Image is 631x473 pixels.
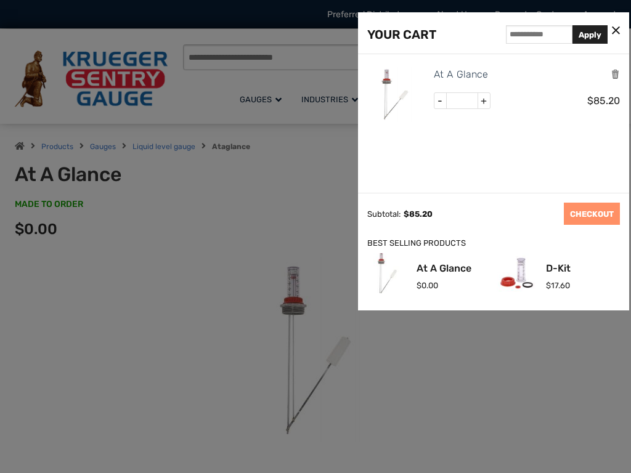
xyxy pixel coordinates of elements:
span: - [434,93,447,109]
img: At A Glance [367,253,407,293]
span: $ [587,95,593,107]
span: 85.20 [404,209,433,219]
button: Apply [572,25,608,44]
a: Remove this item [611,68,620,80]
span: 17.60 [546,281,570,290]
div: BEST SELLING PRODUCTS [367,237,620,250]
a: At A Glance [417,264,471,273]
span: $ [546,281,551,290]
a: CHECKOUT [564,203,620,225]
span: 85.20 [587,95,620,107]
img: At A Glance [367,67,423,122]
span: + [478,93,490,109]
span: 0.00 [417,281,438,290]
span: $ [417,281,421,290]
span: $ [404,209,409,219]
div: YOUR CART [367,25,436,44]
div: Subtotal: [367,209,401,219]
img: D-Kit [497,253,537,293]
a: At A Glance [434,67,488,83]
a: D-Kit [546,264,571,273]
